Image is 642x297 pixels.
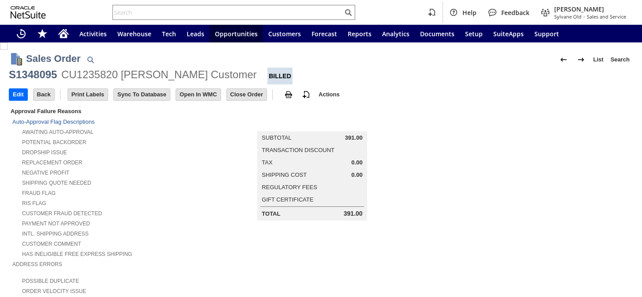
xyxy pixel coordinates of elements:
a: Negative Profit [22,170,69,176]
span: Sales and Service [587,13,626,20]
a: Warehouse [112,25,157,42]
svg: logo [11,6,46,19]
svg: Search [343,7,353,18]
img: Previous [558,54,569,65]
input: Close Order [227,89,267,100]
span: SuiteApps [493,30,524,38]
a: Dropship Issue [22,149,67,156]
a: Home [53,25,74,42]
svg: Shortcuts [37,28,48,39]
a: Shipping Quote Needed [22,180,91,186]
span: Sylvane Old [554,13,582,20]
h1: Sales Order [26,51,81,66]
a: Intl. Shipping Address [22,231,89,237]
span: Support [534,30,559,38]
a: Gift Certificate [262,196,313,203]
a: Tax [262,159,272,166]
a: Setup [460,25,488,42]
a: Potential Backorder [22,139,86,145]
a: Payment not approved [22,221,90,227]
span: Setup [465,30,483,38]
a: Opportunities [210,25,263,42]
div: CU1235820 [PERSON_NAME] Customer [61,68,257,82]
span: Warehouse [117,30,151,38]
input: Print Labels [68,89,108,100]
span: Feedback [501,8,529,17]
svg: Home [58,28,69,39]
a: Total [262,210,280,217]
a: Subtotal [262,134,291,141]
div: Billed [267,68,293,84]
a: Activities [74,25,112,42]
div: Shortcuts [32,25,53,42]
span: Tech [162,30,176,38]
span: Reports [348,30,372,38]
a: Address Errors [12,261,62,267]
a: Documents [415,25,460,42]
a: Has Ineligible Free Express Shipping [22,251,132,257]
span: Forecast [312,30,337,38]
span: 391.00 [344,210,363,217]
a: Possible Duplicate [22,278,79,284]
a: Tech [157,25,181,42]
input: Sync To Database [114,89,170,100]
svg: Recent Records [16,28,26,39]
img: add-record.svg [301,89,312,100]
a: Awaiting Auto-Approval [22,129,94,135]
input: Search [113,7,343,18]
span: Documents [420,30,454,38]
img: print.svg [283,89,294,100]
div: Approval Failure Reasons [9,106,214,116]
a: Shipping Cost [262,171,307,178]
span: 0.00 [351,159,362,166]
a: Order Velocity Issue [22,288,86,294]
a: Auto-Approval Flag Descriptions [12,118,94,125]
a: Regulatory Fees [262,184,317,190]
span: Analytics [382,30,409,38]
span: Activities [79,30,107,38]
img: Next [576,54,586,65]
a: Recent Records [11,25,32,42]
a: SuiteApps [488,25,529,42]
a: Replacement Order [22,160,82,166]
caption: Summary [257,117,367,131]
a: Leads [181,25,210,42]
a: Reports [342,25,377,42]
a: Search [607,53,633,67]
input: Edit [9,89,27,100]
div: S1348095 [9,68,57,82]
a: Customer Fraud Detected [22,210,102,217]
span: Help [462,8,477,17]
a: RIS flag [22,200,46,206]
input: Back [34,89,54,100]
a: List [590,53,607,67]
a: Transaction Discount [262,147,334,153]
a: Actions [315,91,343,98]
input: Open In WMC [176,89,221,100]
a: Analytics [377,25,415,42]
span: Customers [268,30,301,38]
span: Opportunities [215,30,258,38]
a: Customers [263,25,306,42]
span: - [583,13,585,20]
a: Forecast [306,25,342,42]
a: Fraud Flag [22,190,56,196]
a: Support [529,25,564,42]
span: 0.00 [351,171,362,179]
img: Quick Find [85,54,96,65]
span: Leads [187,30,204,38]
span: [PERSON_NAME] [554,5,626,13]
a: Customer Comment [22,241,81,247]
span: 391.00 [345,134,363,141]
